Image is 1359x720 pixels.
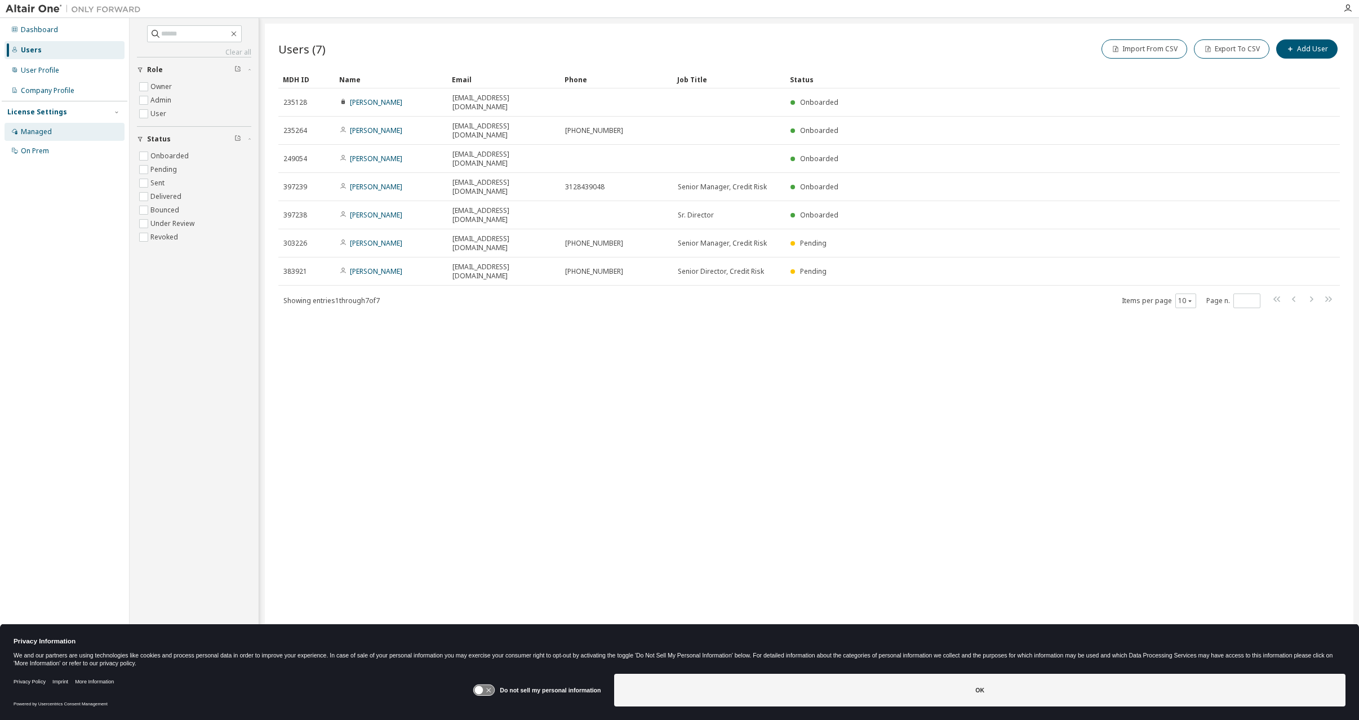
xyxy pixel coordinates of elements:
[283,239,307,248] span: 303226
[283,154,307,163] span: 249054
[350,97,402,107] a: [PERSON_NAME]
[137,48,251,57] a: Clear all
[800,126,838,135] span: Onboarded
[565,126,623,135] span: [PHONE_NUMBER]
[800,266,827,276] span: Pending
[150,94,174,107] label: Admin
[283,267,307,276] span: 383921
[800,210,838,220] span: Onboarded
[452,234,555,252] span: [EMAIL_ADDRESS][DOMAIN_NAME]
[147,135,171,144] span: Status
[150,217,197,230] label: Under Review
[150,80,174,94] label: Owner
[1122,294,1196,308] span: Items per page
[350,238,402,248] a: [PERSON_NAME]
[150,190,184,203] label: Delivered
[452,150,555,168] span: [EMAIL_ADDRESS][DOMAIN_NAME]
[678,239,767,248] span: Senior Manager, Credit Risk
[800,238,827,248] span: Pending
[790,70,1281,88] div: Status
[137,57,251,82] button: Role
[7,108,67,117] div: License Settings
[1206,294,1260,308] span: Page n.
[800,182,838,192] span: Onboarded
[6,3,146,15] img: Altair One
[677,70,781,88] div: Job Title
[565,70,668,88] div: Phone
[452,178,555,196] span: [EMAIL_ADDRESS][DOMAIN_NAME]
[350,266,402,276] a: [PERSON_NAME]
[150,230,180,244] label: Revoked
[150,107,168,121] label: User
[678,267,764,276] span: Senior Director, Credit Risk
[21,46,42,55] div: Users
[150,203,181,217] label: Bounced
[678,183,767,192] span: Senior Manager, Credit Risk
[150,163,179,176] label: Pending
[350,182,402,192] a: [PERSON_NAME]
[565,239,623,248] span: [PHONE_NUMBER]
[800,154,838,163] span: Onboarded
[21,146,49,155] div: On Prem
[565,183,605,192] span: 3128439048
[283,98,307,107] span: 235128
[150,149,191,163] label: Onboarded
[234,65,241,74] span: Clear filter
[452,94,555,112] span: [EMAIL_ADDRESS][DOMAIN_NAME]
[350,126,402,135] a: [PERSON_NAME]
[1276,39,1338,59] button: Add User
[678,211,714,220] span: Sr. Director
[1102,39,1187,59] button: Import From CSV
[137,127,251,152] button: Status
[283,70,330,88] div: MDH ID
[452,70,556,88] div: Email
[21,86,74,95] div: Company Profile
[283,126,307,135] span: 235264
[21,25,58,34] div: Dashboard
[800,97,838,107] span: Onboarded
[283,296,380,305] span: Showing entries 1 through 7 of 7
[350,154,402,163] a: [PERSON_NAME]
[21,66,59,75] div: User Profile
[565,267,623,276] span: [PHONE_NUMBER]
[339,70,443,88] div: Name
[283,211,307,220] span: 397238
[1194,39,1269,59] button: Export To CSV
[21,127,52,136] div: Managed
[283,183,307,192] span: 397239
[350,210,402,220] a: [PERSON_NAME]
[147,65,163,74] span: Role
[234,135,241,144] span: Clear filter
[452,263,555,281] span: [EMAIL_ADDRESS][DOMAIN_NAME]
[452,122,555,140] span: [EMAIL_ADDRESS][DOMAIN_NAME]
[1178,296,1193,305] button: 10
[452,206,555,224] span: [EMAIL_ADDRESS][DOMAIN_NAME]
[150,176,167,190] label: Sent
[278,41,326,57] span: Users (7)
